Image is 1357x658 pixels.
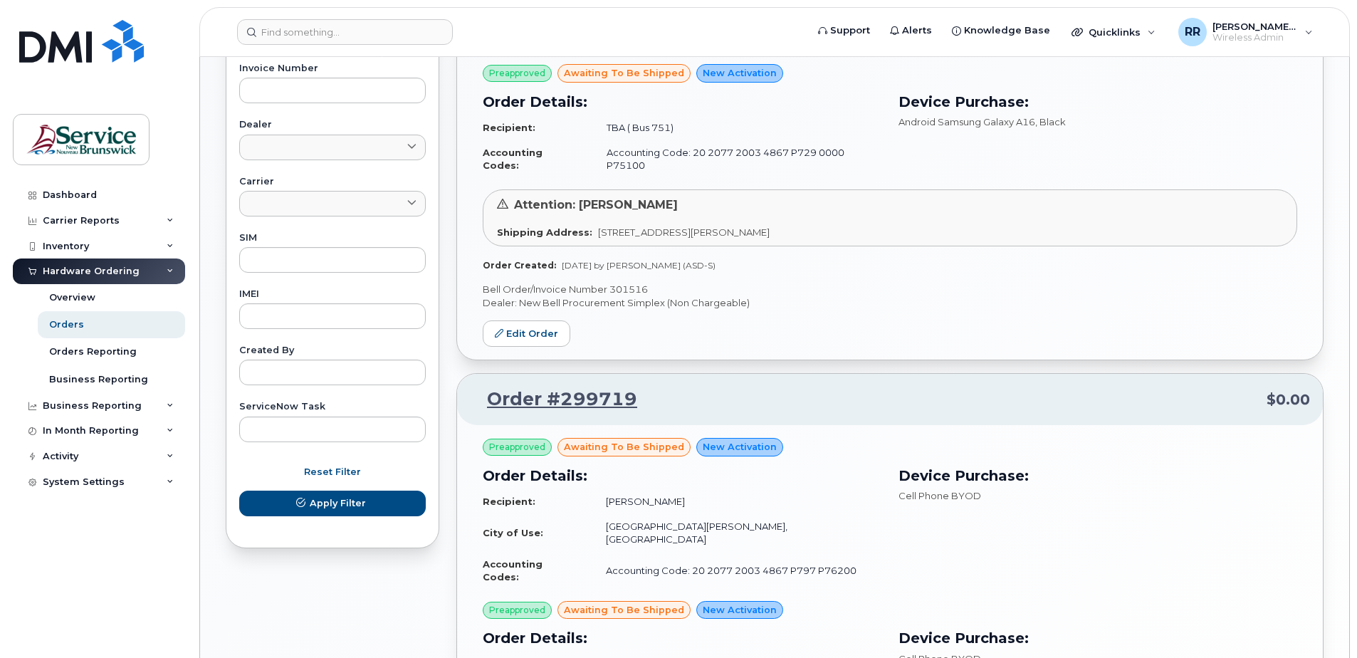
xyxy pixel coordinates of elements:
[239,346,426,355] label: Created By
[594,115,881,140] td: TBA ( Bus 751)
[489,441,545,454] span: Preapproved
[483,296,1297,310] p: Dealer: New Bell Procurement Simplex (Non Chargeable)
[1168,18,1323,46] div: Roy, Rhonda (ASD-S)
[564,66,684,80] span: awaiting to be shipped
[483,147,543,172] strong: Accounting Codes:
[593,514,881,552] td: [GEOGRAPHIC_DATA][PERSON_NAME], [GEOGRAPHIC_DATA]
[1089,26,1141,38] span: Quicklinks
[808,16,880,45] a: Support
[310,496,366,510] span: Apply Filter
[483,91,881,113] h3: Order Details:
[1035,116,1066,127] span: , Black
[304,465,361,479] span: Reset Filter
[562,260,716,271] span: [DATE] by [PERSON_NAME] (ASD-S)
[703,440,777,454] span: New Activation
[898,490,981,501] span: Cell Phone BYOD
[598,226,770,238] span: [STREET_ADDRESS][PERSON_NAME]
[483,465,881,486] h3: Order Details:
[489,67,545,80] span: Preapproved
[703,66,777,80] span: New Activation
[483,558,543,583] strong: Accounting Codes:
[489,604,545,617] span: Preapproved
[964,23,1050,38] span: Knowledge Base
[239,177,426,187] label: Carrier
[1185,23,1200,41] span: RR
[483,320,570,347] a: Edit Order
[898,91,1297,113] h3: Device Purchase:
[239,402,426,412] label: ServiceNow Task
[483,527,543,538] strong: City of Use:
[497,226,592,238] strong: Shipping Address:
[898,116,1035,127] span: Android Samsung Galaxy A16
[880,16,942,45] a: Alerts
[1212,21,1298,32] span: [PERSON_NAME] (ASD-S)
[898,465,1297,486] h3: Device Purchase:
[564,440,684,454] span: awaiting to be shipped
[483,627,881,649] h3: Order Details:
[593,552,881,590] td: Accounting Code: 20 2077 2003 4867 P797 P76200
[594,140,881,178] td: Accounting Code: 20 2077 2003 4867 P729 0000 P75100
[703,603,777,617] span: New Activation
[239,234,426,243] label: SIM
[942,16,1060,45] a: Knowledge Base
[593,489,881,514] td: [PERSON_NAME]
[483,283,1297,296] p: Bell Order/Invoice Number 301516
[564,603,684,617] span: awaiting to be shipped
[239,491,426,516] button: Apply Filter
[237,19,453,45] input: Find something...
[239,459,426,485] button: Reset Filter
[514,198,678,211] span: Attention: [PERSON_NAME]
[470,387,637,412] a: Order #299719
[1267,390,1310,410] span: $0.00
[483,260,556,271] strong: Order Created:
[898,627,1297,649] h3: Device Purchase:
[483,122,535,133] strong: Recipient:
[830,23,870,38] span: Support
[1212,32,1298,43] span: Wireless Admin
[239,64,426,73] label: Invoice Number
[239,290,426,299] label: IMEI
[483,496,535,507] strong: Recipient:
[239,120,426,130] label: Dealer
[902,23,932,38] span: Alerts
[1062,18,1165,46] div: Quicklinks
